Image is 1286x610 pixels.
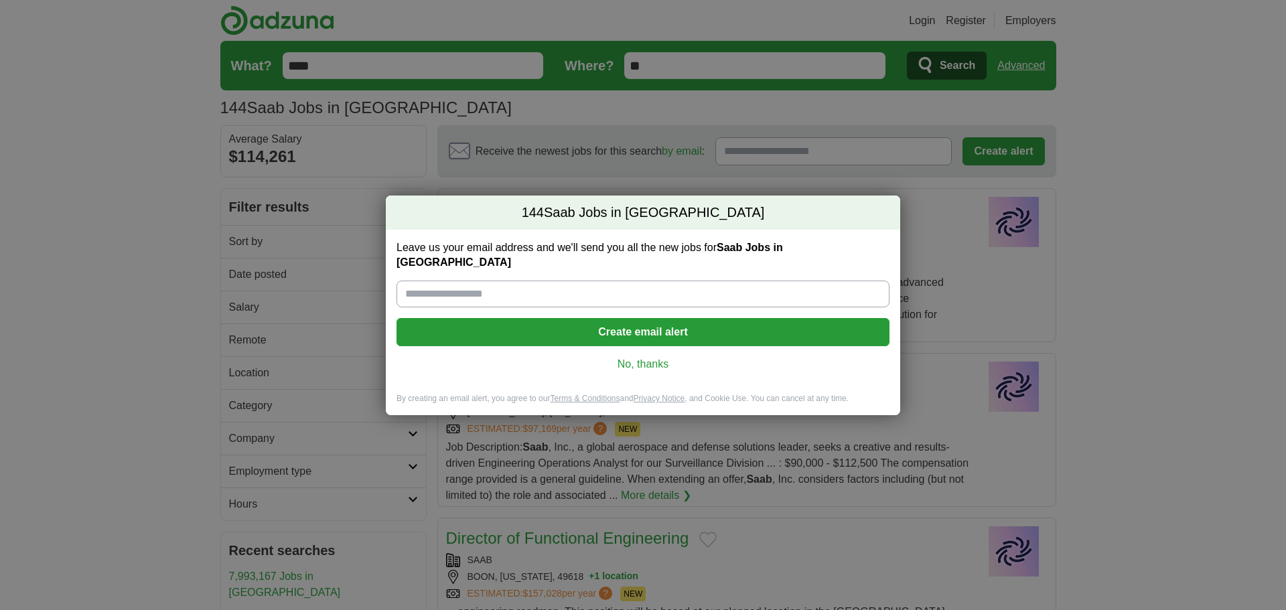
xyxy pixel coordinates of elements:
a: No, thanks [407,357,879,372]
label: Leave us your email address and we'll send you all the new jobs for [397,240,889,270]
div: By creating an email alert, you agree to our and , and Cookie Use. You can cancel at any time. [386,393,900,415]
h2: Saab Jobs in [GEOGRAPHIC_DATA] [386,196,900,230]
a: Privacy Notice [634,394,685,403]
a: Terms & Conditions [550,394,620,403]
span: 144 [522,204,544,222]
button: Create email alert [397,318,889,346]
